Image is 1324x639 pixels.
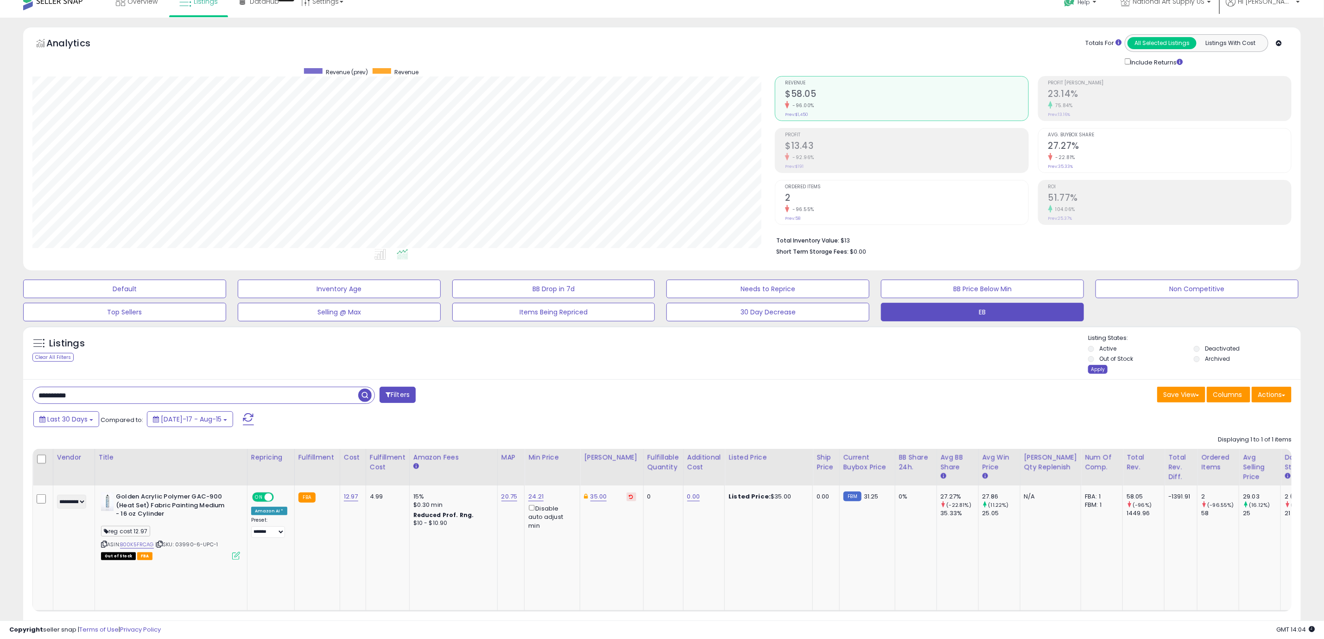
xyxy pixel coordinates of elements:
[394,68,418,76] span: Revenue
[785,141,1028,153] h2: $13.43
[99,453,243,462] div: Title
[785,133,1028,138] span: Profit
[120,625,161,634] a: Privacy Policy
[1207,387,1250,403] button: Columns
[101,492,240,559] div: ASIN:
[1048,141,1291,153] h2: 27.27%
[101,526,150,537] span: reg cost 12.97
[1024,492,1074,501] div: N/A
[1201,492,1239,501] div: 2
[1208,501,1234,509] small: (-96.55%)
[941,453,975,472] div: Avg BB Share
[776,236,839,244] b: Total Inventory Value:
[1201,509,1239,518] div: 58
[1276,625,1315,634] span: 2025-09-15 14:04 GMT
[729,492,771,501] b: Listed Price:
[1048,133,1291,138] span: Avg. Buybox Share
[687,492,700,501] a: 0.00
[785,216,800,221] small: Prev: 58
[899,453,933,472] div: BB Share 24h.
[584,453,639,462] div: [PERSON_NAME]
[370,453,405,472] div: Fulfillment Cost
[843,492,862,501] small: FBM
[1205,345,1240,352] label: Deactivated
[785,164,804,169] small: Prev: $191
[982,472,988,480] small: Avg Win Price.
[501,453,521,462] div: MAP
[413,492,490,501] div: 15%
[1099,355,1133,363] label: Out of Stock
[1048,185,1291,190] span: ROI
[1213,390,1242,399] span: Columns
[864,492,879,501] span: 31.25
[251,517,287,537] div: Preset:
[789,102,814,109] small: -96.00%
[1048,216,1072,221] small: Prev: 25.37%
[46,37,108,52] h5: Analytics
[1085,492,1115,501] div: FBA: 1
[501,492,518,501] a: 20.75
[33,411,99,427] button: Last 30 Days
[1085,39,1121,48] div: Totals For
[413,519,490,527] div: $10 - $10.90
[528,503,573,530] div: Disable auto adjust min
[120,541,154,549] a: B00K5FRCAG
[1048,112,1071,117] small: Prev: 13.16%
[1052,206,1076,213] small: 104.06%
[1196,37,1265,49] button: Listings With Cost
[1249,501,1270,509] small: (16.12%)
[1048,81,1291,86] span: Profit [PERSON_NAME]
[137,552,153,560] span: FBA
[899,492,930,501] div: 0%
[1291,501,1318,509] small: (-90.48%)
[881,280,1084,298] button: BB Price Below Min
[161,415,222,424] span: [DATE]-17 - Aug-15
[253,493,265,501] span: ON
[272,493,287,501] span: OFF
[1243,492,1280,501] div: 29.03
[1096,280,1299,298] button: Non Competitive
[101,492,114,511] img: 310x4WQ5uzL._SL40_.jpg
[1201,453,1235,472] div: Ordered Items
[57,453,91,462] div: Vendor
[49,337,85,350] h5: Listings
[729,492,805,501] div: $35.00
[647,453,679,472] div: Fulfillable Quantity
[344,453,362,462] div: Cost
[116,492,228,521] b: Golden Acrylic Polymer GAC-900 (Heat Set) Fabric Painting Medium - 16 oz Cylinder
[941,492,978,501] div: 27.27%
[785,112,808,117] small: Prev: $1,450
[298,453,336,462] div: Fulfillment
[32,353,74,362] div: Clear All Filters
[785,185,1028,190] span: Ordered Items
[776,248,849,256] b: Short Term Storage Fees:
[101,415,143,424] span: Compared to:
[1157,387,1205,403] button: Save View
[1128,37,1197,49] button: All Selected Listings
[789,154,814,161] small: -92.96%
[982,492,1020,501] div: 27.86
[785,89,1028,101] h2: $58.05
[101,552,136,560] span: All listings that are currently out of stock and unavailable for purchase on Amazon
[647,492,676,501] div: 0
[344,492,358,501] a: 12.97
[298,492,316,503] small: FBA
[941,472,946,480] small: Avg BB Share.
[47,415,88,424] span: Last 30 Days
[666,280,869,298] button: Needs to Reprice
[1205,355,1230,363] label: Archived
[988,501,1009,509] small: (11.22%)
[1285,453,1318,472] div: Days In Stock
[9,626,161,634] div: seller snap | |
[1085,453,1119,472] div: Num of Comp.
[9,625,43,634] strong: Copyright
[452,303,655,321] button: Items Being Repriced
[1285,472,1290,480] small: Days In Stock.
[687,453,721,472] div: Additional Cost
[1218,435,1292,444] div: Displaying 1 to 1 of 1 items
[147,411,233,427] button: [DATE]-17 - Aug-15
[785,192,1028,205] h2: 2
[1088,334,1301,343] p: Listing States:
[326,68,368,76] span: Revenue (prev)
[79,625,119,634] a: Terms of Use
